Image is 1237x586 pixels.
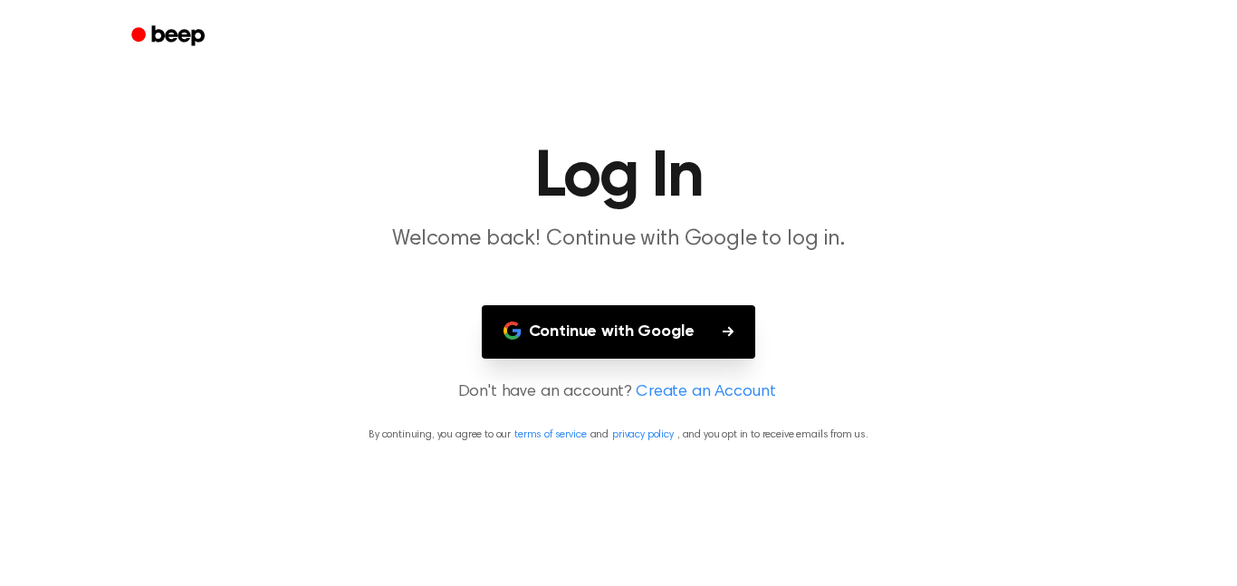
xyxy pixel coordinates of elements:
[636,380,775,405] a: Create an Account
[514,429,586,440] a: terms of service
[271,225,966,255] p: Welcome back! Continue with Google to log in.
[119,19,221,54] a: Beep
[22,427,1215,443] p: By continuing, you agree to our and , and you opt in to receive emails from us.
[482,305,756,359] button: Continue with Google
[22,380,1215,405] p: Don't have an account?
[155,145,1082,210] h1: Log In
[612,429,674,440] a: privacy policy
